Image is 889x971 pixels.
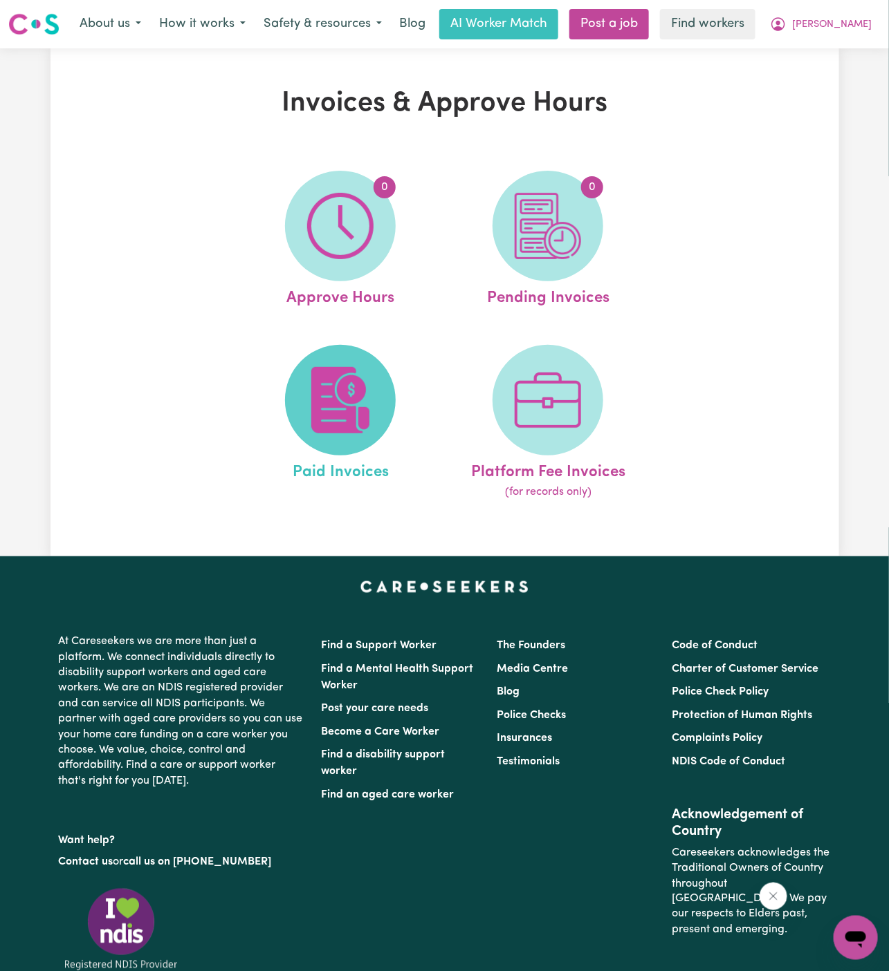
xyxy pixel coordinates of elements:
[471,455,625,484] span: Platform Fee Invoices
[255,10,391,39] button: Safety & resources
[672,756,785,767] a: NDIS Code of Conduct
[59,856,113,867] a: Contact us
[241,171,440,310] a: Approve Hours
[439,9,558,39] a: AI Worker Match
[497,733,552,744] a: Insurances
[497,640,565,651] a: The Founders
[672,710,812,721] a: Protection of Human Rights
[497,663,568,675] a: Media Centre
[374,176,396,198] span: 0
[672,807,830,840] h2: Acknowledgement of Country
[8,10,84,21] span: Need any help?
[834,916,878,960] iframe: Button to launch messaging window
[760,883,787,910] iframe: Close message
[672,663,818,675] a: Charter of Customer Service
[391,9,434,39] a: Blog
[360,581,529,592] a: Careseekers home page
[569,9,649,39] a: Post a job
[8,12,59,37] img: Careseekers logo
[322,726,440,737] a: Become a Care Worker
[761,10,881,39] button: My Account
[581,176,603,198] span: 0
[792,17,872,32] span: [PERSON_NAME]
[286,281,394,310] span: Approve Hours
[59,628,305,794] p: At Careseekers we are more than just a platform. We connect individuals directly to disability su...
[322,789,455,800] a: Find an aged care worker
[497,756,560,767] a: Testimonials
[322,640,437,651] a: Find a Support Worker
[660,9,755,39] a: Find workers
[322,663,474,691] a: Find a Mental Health Support Worker
[672,840,830,943] p: Careseekers acknowledges the Traditional Owners of Country throughout [GEOGRAPHIC_DATA]. We pay o...
[497,686,520,697] a: Blog
[59,849,305,875] p: or
[322,749,446,777] a: Find a disability support worker
[505,484,592,500] span: (for records only)
[322,703,429,714] a: Post your care needs
[448,171,648,310] a: Pending Invoices
[672,733,762,744] a: Complaints Policy
[190,87,699,120] h1: Invoices & Approve Hours
[59,827,305,848] p: Want help?
[672,686,769,697] a: Police Check Policy
[241,345,440,501] a: Paid Invoices
[448,345,648,501] a: Platform Fee Invoices(for records only)
[71,10,150,39] button: About us
[293,455,389,484] span: Paid Invoices
[497,710,566,721] a: Police Checks
[487,281,610,310] span: Pending Invoices
[8,8,59,40] a: Careseekers logo
[124,856,272,867] a: call us on [PHONE_NUMBER]
[672,640,758,651] a: Code of Conduct
[150,10,255,39] button: How it works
